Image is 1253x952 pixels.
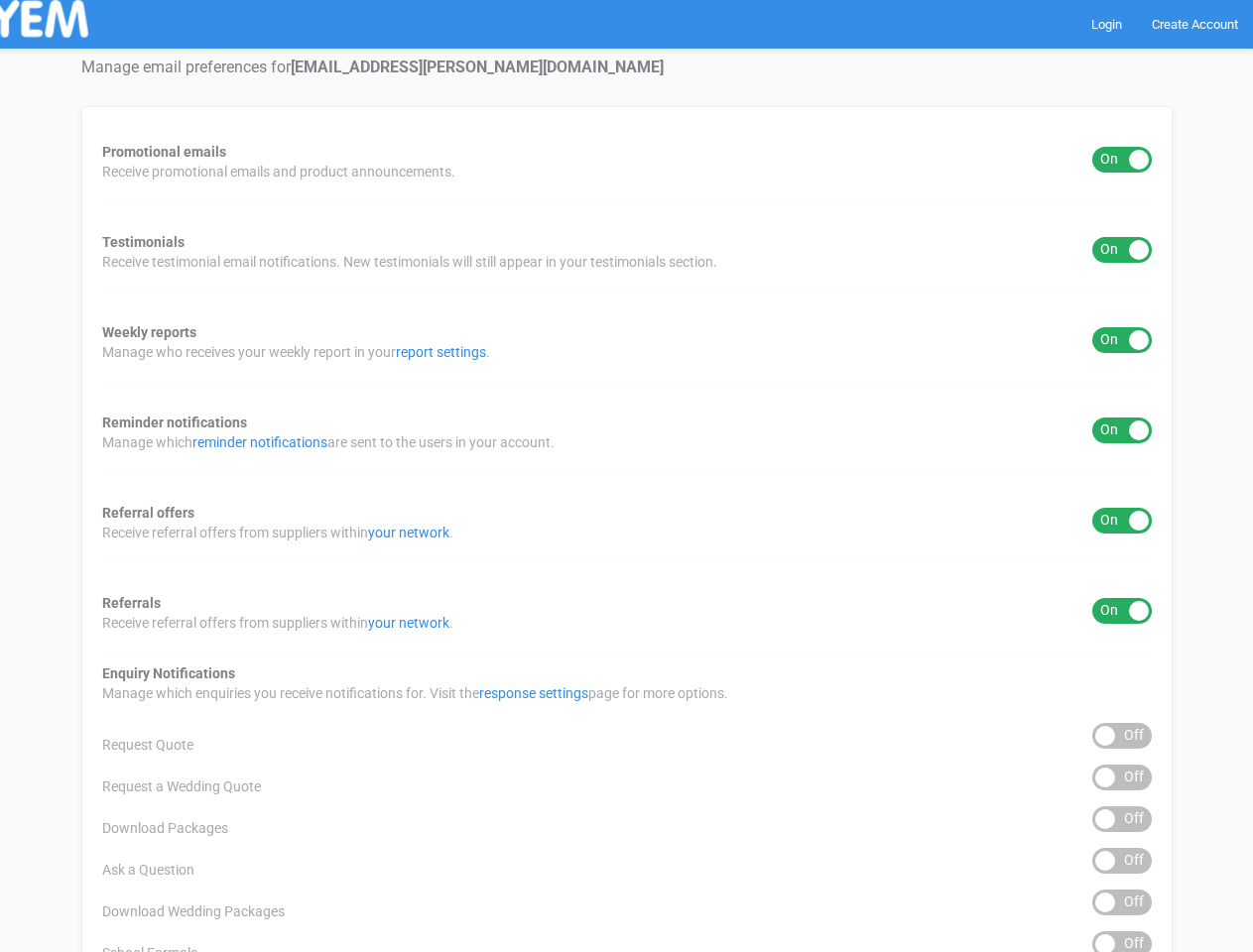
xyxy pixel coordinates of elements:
[102,776,261,796] span: Request a Wedding Quote
[396,344,486,360] a: report settings
[102,234,185,250] strong: Testimonials
[291,58,664,76] strong: [EMAIL_ADDRESS][PERSON_NAME][DOMAIN_NAME]
[102,252,717,272] span: Receive testimonial email notifications. New testimonials will still appear in your testimonials ...
[102,595,161,611] strong: Referrals
[102,818,228,838] span: Download Packages
[102,162,455,181] span: Receive promotional emails and product announcements.
[102,683,728,703] span: Manage which enquiries you receive notifications for. Visit the page for more options.
[102,860,194,880] span: Ask a Question
[479,685,588,701] a: response settings
[102,665,235,681] strong: Enquiry Notifications
[368,525,449,540] a: your network
[102,324,196,340] strong: Weekly reports
[102,505,194,521] strong: Referral offers
[102,415,247,430] strong: Reminder notifications
[102,901,285,921] span: Download Wedding Packages
[102,144,226,160] strong: Promotional emails
[102,735,193,755] span: Request Quote
[102,613,453,633] span: Receive referral offers from suppliers within .
[368,615,449,631] a: your network
[102,432,555,452] span: Manage which are sent to the users in your account.
[102,523,453,542] span: Receive referral offers from suppliers within .
[192,434,327,450] a: reminder notifications
[81,59,1173,76] h4: Manage email preferences for
[102,342,490,362] span: Manage who receives your weekly report in your .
